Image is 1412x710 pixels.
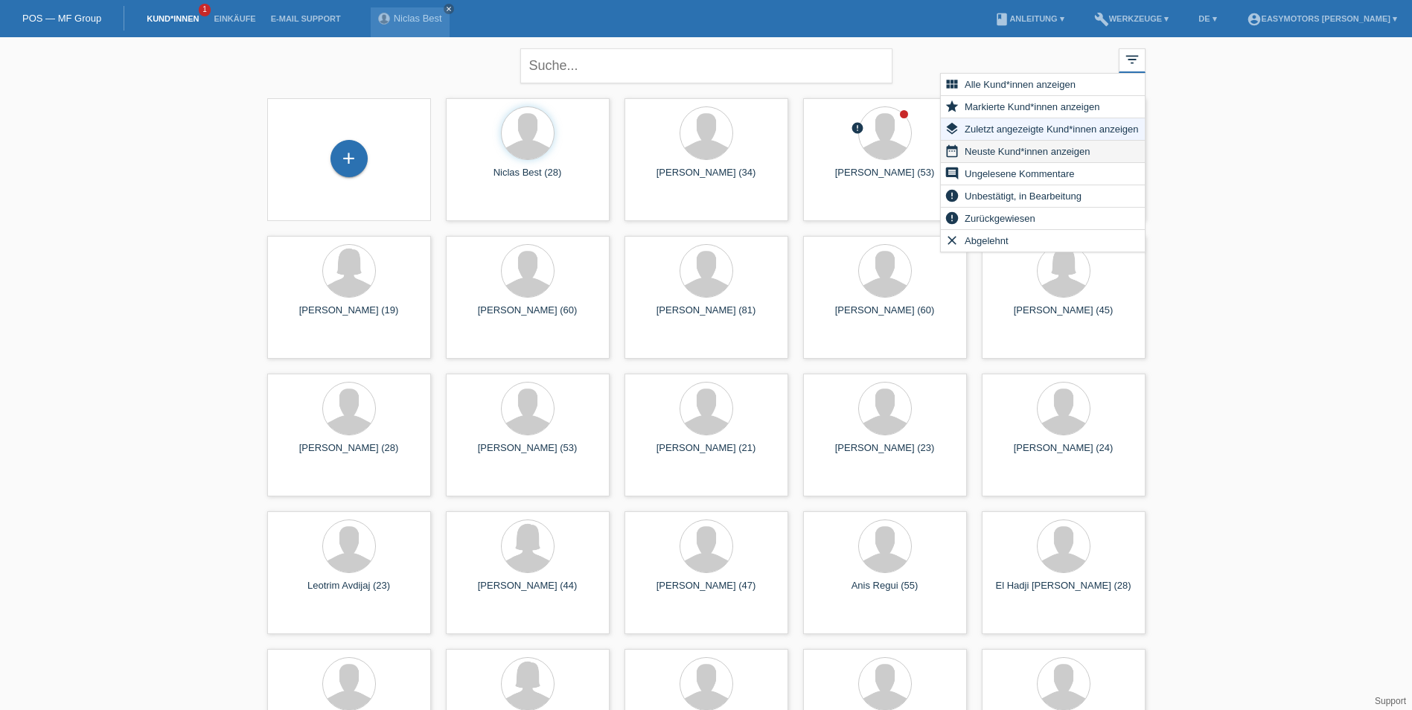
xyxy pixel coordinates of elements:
[962,187,1084,205] span: Unbestätigt, in Bearbeitung
[458,580,598,604] div: [PERSON_NAME] (44)
[1087,14,1177,23] a: buildWerkzeuge ▾
[520,48,892,83] input: Suche...
[636,580,776,604] div: [PERSON_NAME] (47)
[1124,51,1140,68] i: filter_list
[1375,696,1406,706] a: Support
[994,580,1134,604] div: El Hadji [PERSON_NAME] (28)
[636,442,776,466] div: [PERSON_NAME] (21)
[815,304,955,328] div: [PERSON_NAME] (60)
[1247,12,1262,27] i: account_circle
[1094,12,1109,27] i: build
[994,304,1134,328] div: [PERSON_NAME] (45)
[962,164,1076,182] span: Ungelesene Kommentare
[444,4,454,14] a: close
[851,121,864,135] i: error
[815,442,955,466] div: [PERSON_NAME] (23)
[1191,14,1224,23] a: DE ▾
[962,209,1038,227] span: Zurückgewiesen
[263,14,348,23] a: E-Mail Support
[1239,14,1405,23] a: account_circleEasymotors [PERSON_NAME] ▾
[458,442,598,466] div: [PERSON_NAME] (53)
[815,167,955,191] div: [PERSON_NAME] (53)
[458,304,598,328] div: [PERSON_NAME] (60)
[636,167,776,191] div: [PERSON_NAME] (34)
[279,442,419,466] div: [PERSON_NAME] (28)
[987,14,1071,23] a: bookAnleitung ▾
[945,233,959,248] i: clear
[139,14,206,23] a: Kund*innen
[945,99,959,114] i: star
[945,144,959,159] i: date_range
[962,97,1102,115] span: Markierte Kund*innen anzeigen
[851,121,864,137] div: Unbestätigt, in Bearbeitung
[994,442,1134,466] div: [PERSON_NAME] (24)
[394,13,442,24] a: Niclas Best
[994,12,1009,27] i: book
[945,77,959,92] i: view_module
[945,188,959,203] i: error
[279,580,419,604] div: Leotrim Avdijaj (23)
[22,13,101,24] a: POS — MF Group
[206,14,263,23] a: Einkäufe
[962,120,1140,138] span: Zuletzt angezeigte Kund*innen anzeigen
[636,304,776,328] div: [PERSON_NAME] (81)
[815,580,955,604] div: Anis Regui (55)
[331,146,367,171] div: Kund*in hinzufügen
[279,304,419,328] div: [PERSON_NAME] (19)
[945,211,959,226] i: error
[445,5,453,13] i: close
[945,166,959,181] i: comment
[962,142,1092,160] span: Neuste Kund*innen anzeigen
[962,75,1078,93] span: Alle Kund*innen anzeigen
[199,4,211,16] span: 1
[962,231,1011,249] span: Abgelehnt
[458,167,598,191] div: Niclas Best (28)
[945,121,959,136] i: layers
